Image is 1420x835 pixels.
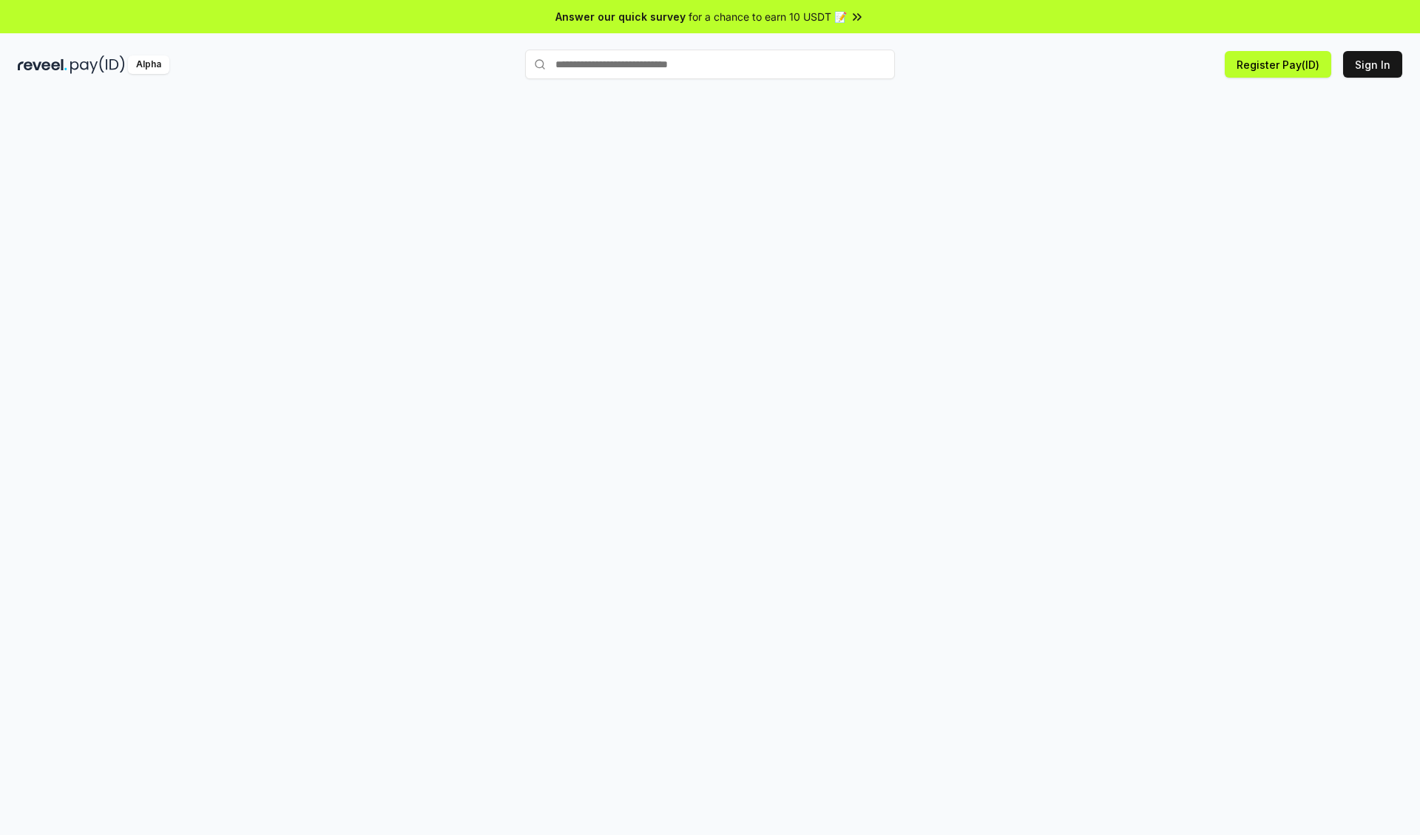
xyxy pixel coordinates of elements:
img: reveel_dark [18,55,67,74]
div: Alpha [128,55,169,74]
img: pay_id [70,55,125,74]
span: for a chance to earn 10 USDT 📝 [689,9,847,24]
button: Sign In [1343,51,1402,78]
span: Answer our quick survey [555,9,686,24]
button: Register Pay(ID) [1225,51,1331,78]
